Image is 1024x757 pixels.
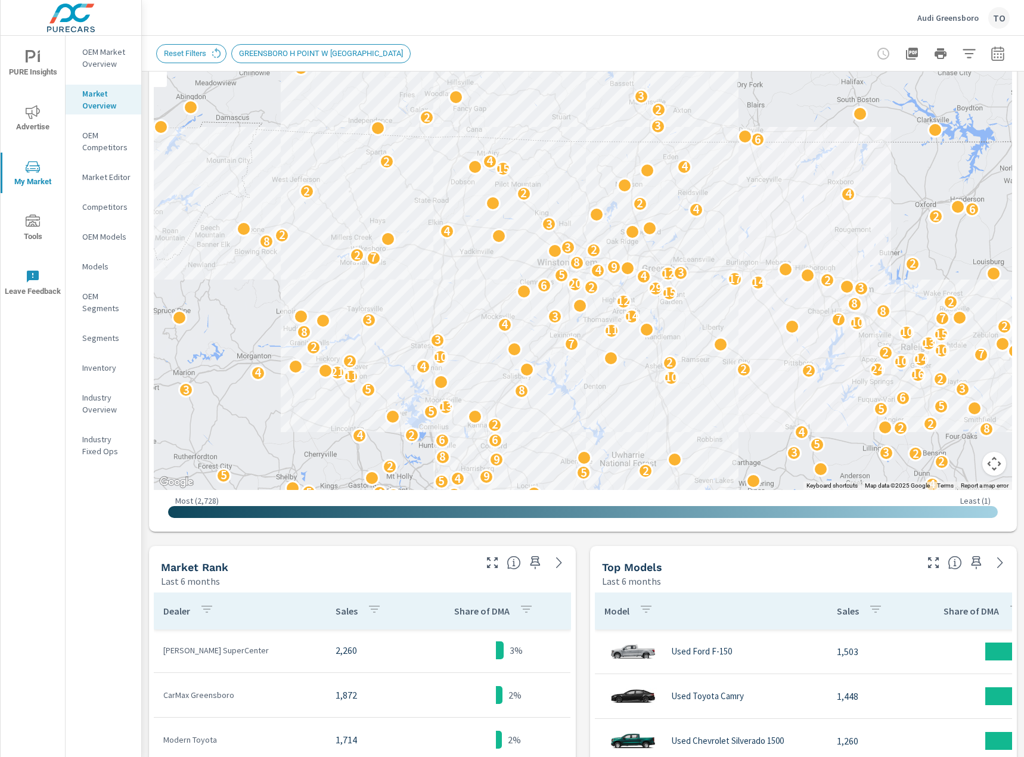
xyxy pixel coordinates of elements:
[365,312,372,327] p: 3
[157,474,196,490] img: Google
[519,383,525,398] p: 8
[492,417,498,432] p: 2
[858,281,864,295] p: 3
[929,477,935,491] p: 4
[933,209,939,224] p: 2
[82,46,132,70] p: OEM Market Overview
[501,317,508,331] p: 4
[376,486,383,500] p: 4
[837,605,859,617] p: Sales
[82,433,132,457] p: Industry Fixed Ops
[663,286,676,300] p: 15
[824,273,831,287] p: 2
[66,287,141,317] div: OEM Segments
[336,733,412,747] p: 1,714
[837,644,901,659] p: 1,503
[82,88,132,111] p: Market Overview
[609,634,657,669] img: glamour
[408,428,415,442] p: 2
[66,126,141,156] div: OEM Competitors
[66,168,141,186] div: Market Editor
[163,644,316,656] p: [PERSON_NAME] SuperCenter
[625,309,638,324] p: 14
[157,474,196,490] a: Open this area in Google Maps (opens a new window)
[331,365,344,379] p: 21
[82,260,132,272] p: Models
[163,689,316,701] p: CarMax Greensboro
[581,466,587,480] p: 5
[878,402,885,416] p: 5
[986,42,1010,66] button: Select Date Range
[602,574,661,588] p: Last 6 months
[438,474,445,488] p: 5
[882,345,889,359] p: 2
[969,202,976,216] p: 6
[678,265,684,280] p: 3
[609,678,657,714] img: glamour
[301,325,308,339] p: 8
[917,13,979,23] p: Audi Greensboro
[655,103,662,117] p: 2
[638,89,644,103] p: 3
[66,359,141,377] div: Inventory
[681,159,688,173] p: 4
[303,184,310,198] p: 2
[66,257,141,275] div: Models
[494,452,500,467] p: 9
[591,243,597,257] p: 2
[483,469,490,483] p: 9
[508,688,522,702] p: 2%
[654,119,661,133] p: 3
[486,154,493,168] p: 4
[564,240,571,255] p: 3
[649,281,662,295] p: 29
[880,304,886,318] p: 8
[643,464,649,478] p: 2
[82,362,132,374] p: Inventory
[526,553,545,572] span: Save this to your personalized report
[900,42,924,66] button: "Export Report to PDF"
[66,329,141,347] div: Segments
[924,553,943,572] button: Make Fullscreen
[157,49,213,58] span: Reset Filters
[443,224,450,238] p: 4
[82,129,132,153] p: OEM Competitors
[520,186,527,200] p: 2
[671,646,732,657] p: Used Ford F-150
[666,355,673,370] p: 2
[588,280,595,294] p: 2
[871,362,884,376] p: 24
[899,390,906,405] p: 6
[448,487,461,501] p: 10
[492,433,498,447] p: 6
[508,733,521,747] p: 2%
[948,295,954,309] p: 2
[752,275,765,289] p: 14
[550,553,569,572] a: See more details in report
[263,234,270,249] p: 8
[66,43,141,73] div: OEM Market Overview
[4,160,61,189] span: My Market
[183,383,190,397] p: 3
[497,162,510,176] p: 15
[347,354,353,368] p: 2
[806,363,812,377] p: 2
[938,399,945,413] p: 5
[4,105,61,134] span: Advertise
[439,433,445,447] p: 6
[454,605,510,617] p: Share of DMA
[82,332,132,344] p: Segments
[798,425,805,439] p: 4
[637,196,643,210] p: 2
[336,643,412,657] p: 2,260
[602,561,662,573] h5: Top Models
[420,359,426,374] p: 4
[424,110,430,125] p: 2
[922,336,935,350] p: 13
[66,228,141,246] div: OEM Models
[82,290,132,314] p: OEM Segments
[552,309,558,324] p: 3
[435,333,441,347] p: 3
[611,260,617,274] p: 9
[66,85,141,114] div: Market Overview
